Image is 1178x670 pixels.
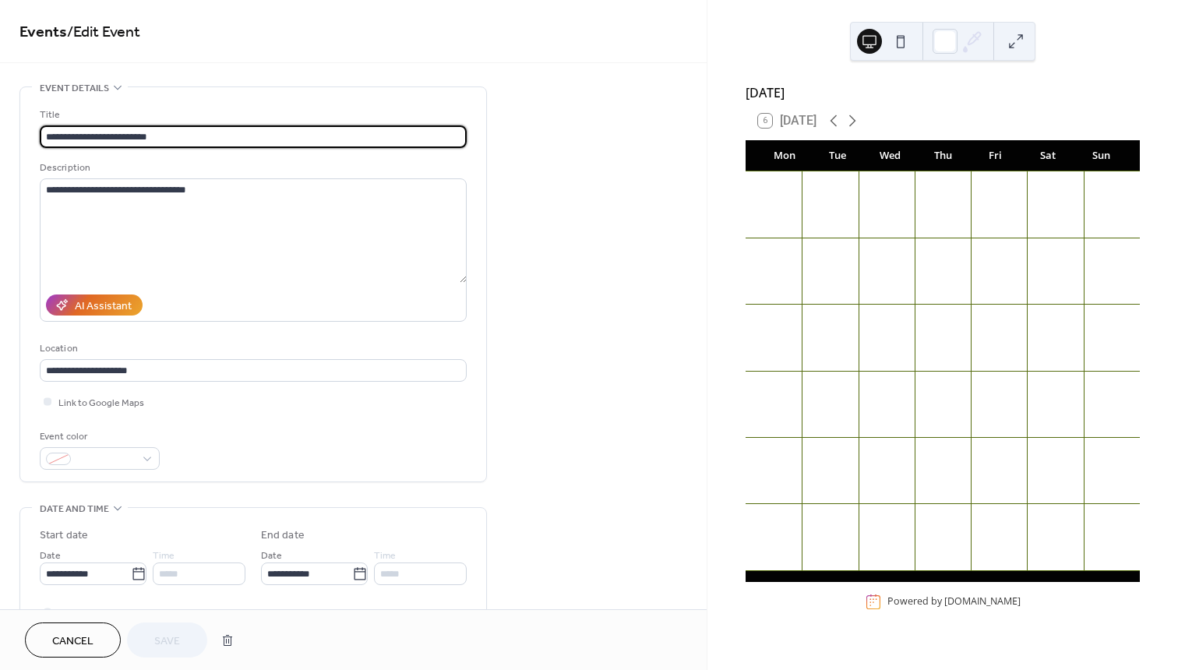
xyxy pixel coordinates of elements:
span: Link to Google Maps [58,395,144,411]
div: 5 [863,508,875,520]
div: Description [40,160,464,176]
div: Mon [758,140,811,171]
div: 1 [863,176,875,188]
div: 20 [750,376,762,387]
div: Title [40,107,464,123]
div: Location [40,340,464,357]
div: 11 [1032,242,1043,254]
div: 3 [975,176,987,188]
span: All day [58,605,86,622]
span: Cancel [52,633,93,650]
div: 9 [1088,508,1100,520]
div: 1 [1032,442,1043,453]
div: Tue [811,140,864,171]
div: 23 [919,376,931,387]
div: Start date [40,527,88,544]
div: 6 [919,508,931,520]
span: Date and time [40,501,109,517]
a: [DOMAIN_NAME] [944,595,1021,608]
div: 29 [863,442,875,453]
div: 2 [1088,442,1100,453]
div: 8 [1032,508,1043,520]
div: Powered by [887,595,1021,608]
div: 4 [1032,176,1043,188]
div: 19 [1088,309,1100,320]
div: 18 [1032,309,1043,320]
div: 3 [750,508,762,520]
div: 4 [806,508,818,520]
div: Wed [864,140,917,171]
div: 7 [806,242,818,254]
div: Fri [969,140,1022,171]
div: 30 [919,442,931,453]
div: Thu [916,140,969,171]
button: Cancel [25,622,121,658]
div: 24 [975,376,987,387]
div: 22 [863,376,875,387]
div: Sat [1022,140,1075,171]
span: Date [261,548,282,564]
div: 21 [806,376,818,387]
div: 10 [975,242,987,254]
div: 7 [975,508,987,520]
div: Sun [1074,140,1127,171]
div: AI Assistant [75,298,132,315]
span: Date [40,548,61,564]
a: Events [19,17,67,48]
div: 15 [863,309,875,320]
button: AI Assistant [46,294,143,316]
div: 16 [919,309,931,320]
div: 6 [750,242,762,254]
div: 9 [919,242,931,254]
div: 17 [975,309,987,320]
div: 26 [1088,376,1100,387]
div: 12 [1088,242,1100,254]
div: Event color [40,428,157,445]
div: 2 [919,176,931,188]
div: 31 [975,442,987,453]
div: 25 [1032,376,1043,387]
div: 13 [750,309,762,320]
div: 8 [863,242,875,254]
span: Event details [40,80,109,97]
div: 14 [806,309,818,320]
div: 5 [1088,176,1100,188]
div: 29 [750,176,762,188]
div: [DATE] [746,83,1140,102]
span: / Edit Event [67,17,140,48]
span: Time [374,548,396,564]
div: 27 [750,442,762,453]
span: Time [153,548,175,564]
div: 28 [806,442,818,453]
div: End date [261,527,305,544]
div: 30 [806,176,818,188]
